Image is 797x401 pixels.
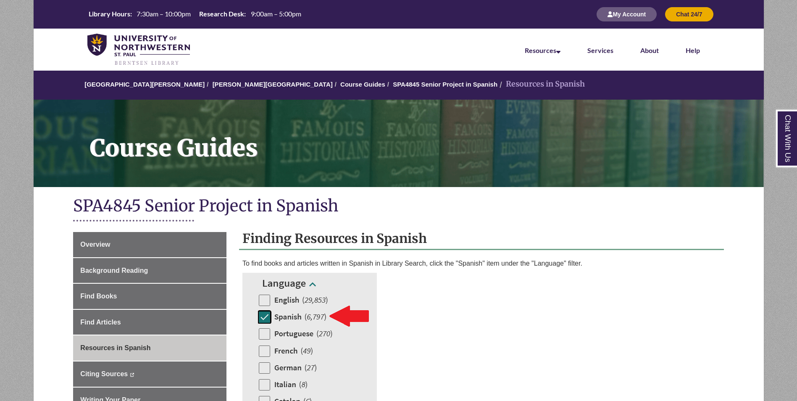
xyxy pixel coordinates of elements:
a: My Account [597,11,657,18]
a: Chat 24/7 [665,11,713,18]
p: To find books and articles written in Spanish in Library Search, click the "Spanish" item under t... [242,259,721,269]
a: Overview [73,232,226,257]
span: 9:00am – 5:00pm [251,10,301,18]
span: Background Reading [80,267,148,274]
th: Library Hours: [85,9,133,18]
a: Resources [525,46,560,54]
a: Background Reading [73,258,226,283]
a: Hours Today [85,9,305,19]
span: 7:30am – 10:00pm [137,10,191,18]
a: Find Articles [73,310,226,335]
button: Chat 24/7 [665,7,713,21]
span: Find Articles [80,319,121,326]
button: My Account [597,7,657,21]
a: Course Guides [340,81,385,88]
a: Find Books [73,284,226,309]
span: Find Books [80,293,117,300]
a: SPA4845 Senior Project in Spanish [393,81,497,88]
i: This link opens in a new window [130,373,134,377]
span: Overview [80,241,110,248]
span: Citing Sources [80,370,128,377]
a: [PERSON_NAME][GEOGRAPHIC_DATA] [213,81,333,88]
span: Resources in Spanish [80,344,150,351]
a: Resources in Spanish [73,335,226,361]
a: [GEOGRAPHIC_DATA][PERSON_NAME] [84,81,205,88]
table: Hours Today [85,9,305,18]
th: Research Desk: [196,9,247,18]
img: UNWSP Library Logo [87,34,190,66]
a: Help [686,46,700,54]
h1: SPA4845 Senior Project in Spanish [73,195,723,218]
li: Resources in Spanish [497,78,585,90]
a: Services [587,46,613,54]
h1: Course Guides [81,100,764,176]
a: About [640,46,659,54]
a: Citing Sources [73,361,226,387]
a: Course Guides [34,100,764,187]
h2: Finding Resources in Spanish [239,228,724,250]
